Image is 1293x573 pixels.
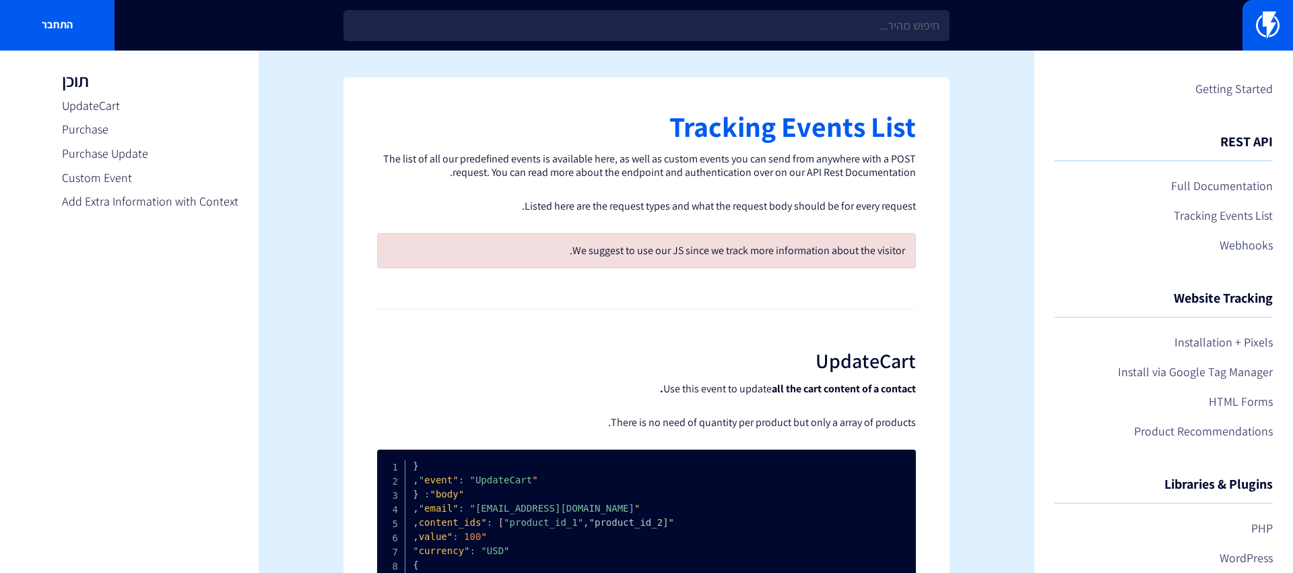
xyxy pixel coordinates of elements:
[504,517,583,528] span: "product_id_1"
[413,560,418,570] span: }
[377,350,916,372] h2: UpdateCart
[1055,234,1273,257] a: Webhooks
[377,152,916,179] p: The list of all our predefined events is available here, as well as custom events you can send fr...
[487,517,492,528] span: :
[1055,291,1273,318] h4: Website Tracking
[583,517,589,528] span: ,
[377,416,916,429] p: There is no need of quantity per product but only a array of products.
[413,503,418,514] span: ,
[663,517,668,528] span: ]
[419,517,674,528] span: "content_ids"
[1055,204,1273,227] a: Tracking Events List
[459,475,464,485] span: :
[469,545,475,556] span: :
[388,244,905,258] p: We suggest to use our JS since we track more information about the visitor.
[62,97,238,115] a: UpdateCart
[419,503,634,514] span: "[EMAIL_ADDRESS][DOMAIN_NAME]"
[413,545,504,556] span: "USD"
[413,489,418,500] span: {
[413,517,418,528] span: ,
[62,71,238,90] h3: תוכן
[430,489,465,500] span: "body"
[453,531,458,542] span: :
[377,111,916,142] h1: Tracking Events List
[343,10,950,41] input: חיפוש מהיר...
[1055,361,1273,384] a: Install via Google Tag Manager
[660,382,916,396] strong: all the cart content of a contact.
[424,489,430,500] span: :
[413,475,418,485] span: ,
[1055,390,1273,413] a: HTML Forms
[62,145,238,162] a: Purchase Update
[1055,78,1273,100] a: Getting Started
[424,503,640,514] span: "email"
[419,475,533,485] span: "UpdateCart"
[1055,331,1273,354] a: Installation + Pixels
[413,460,418,471] span: {
[419,531,487,542] span: "value"
[62,193,238,210] a: Add Extra Information with Context
[1055,477,1273,504] h4: Libraries & Plugins
[1055,134,1273,161] h4: REST API
[413,531,418,542] span: ,
[377,200,916,213] p: Listed here are the request types and what the request body should be for every request.
[419,545,510,556] span: "currency"
[62,121,238,138] a: Purchase
[1055,517,1273,540] a: PHP
[1055,547,1273,570] a: WordPress
[498,517,504,528] span: [
[377,382,916,396] p: Use this event to update
[424,475,538,485] span: "event"
[62,169,238,187] a: Custom Event
[1055,420,1273,443] a: Product Recommendations
[459,503,464,514] span: :
[1055,175,1273,198] a: Full Documentation
[464,531,481,542] span: 100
